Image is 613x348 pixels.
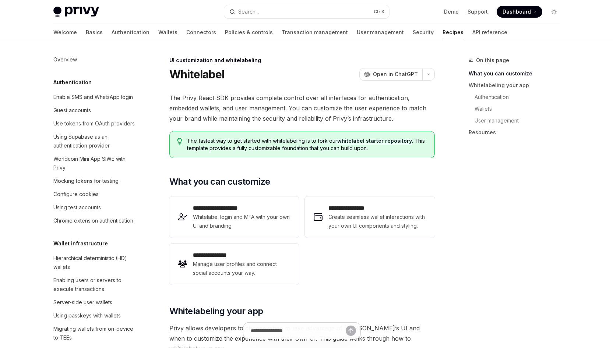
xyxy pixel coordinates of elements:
div: Overview [53,55,77,64]
a: User management [475,115,566,127]
div: Migrating wallets from on-device to TEEs [53,324,137,342]
span: Whitelabeling your app [169,305,263,317]
a: Configure cookies [47,188,142,201]
a: Basics [86,24,103,41]
span: Ctrl K [374,9,385,15]
a: Transaction management [282,24,348,41]
a: Wallets [475,103,566,115]
a: Mocking tokens for testing [47,174,142,188]
a: whitelabel starter repository [337,138,412,144]
a: Overview [47,53,142,66]
a: Welcome [53,24,77,41]
img: light logo [53,7,99,17]
a: Whitelabeling your app [469,79,566,91]
a: Authentication [475,91,566,103]
a: API reference [472,24,507,41]
a: Using Supabase as an authentication provider [47,130,142,152]
button: Open in ChatGPT [359,68,422,81]
div: UI customization and whitelabeling [169,57,435,64]
h5: Authentication [53,78,92,87]
div: Guest accounts [53,106,91,115]
span: Dashboard [503,8,531,15]
div: Search... [238,7,259,16]
a: Policies & controls [225,24,273,41]
a: Using test accounts [47,201,142,214]
div: Use tokens from OAuth providers [53,119,135,128]
button: Send message [346,326,356,336]
a: Enable SMS and WhatsApp login [47,90,142,104]
a: Connectors [186,24,216,41]
a: Server-side user wallets [47,296,142,309]
button: Toggle dark mode [548,6,560,18]
a: Dashboard [497,6,542,18]
a: User management [357,24,404,41]
a: Chrome extension authentication [47,214,142,227]
a: Resources [469,127,566,138]
span: Open in ChatGPT [373,71,418,78]
div: Enabling users or servers to execute transactions [53,276,137,294]
a: Using passkeys with wallets [47,309,142,322]
span: Manage user profiles and connect social accounts your way. [193,260,290,277]
span: On this page [476,56,509,65]
button: Search...CtrlK [224,5,389,18]
div: Mocking tokens for testing [53,177,119,185]
div: Worldcoin Mini App SIWE with Privy [53,155,137,172]
span: The Privy React SDK provides complete control over all interfaces for authentication, embedded wa... [169,93,435,124]
span: Whitelabel login and MFA with your own UI and branding. [193,213,290,230]
h5: Wallet infrastructure [53,239,108,248]
a: Guest accounts [47,104,142,117]
a: Wallets [158,24,177,41]
span: The fastest way to get started with whitelabeling is to fork our . This template provides a fully... [187,137,427,152]
div: Server-side user wallets [53,298,112,307]
a: Recipes [443,24,464,41]
a: Use tokens from OAuth providers [47,117,142,130]
a: Authentication [112,24,149,41]
h1: Whitelabel [169,68,225,81]
a: Demo [444,8,459,15]
span: What you can customize [169,176,270,188]
a: Enabling users or servers to execute transactions [47,274,142,296]
a: Worldcoin Mini App SIWE with Privy [47,152,142,174]
svg: Tip [177,138,182,145]
a: **** **** *****Manage user profiles and connect social accounts your way. [169,244,299,285]
a: Security [413,24,434,41]
div: Configure cookies [53,190,99,199]
div: Using passkeys with wallets [53,311,121,320]
div: Using test accounts [53,203,101,212]
div: Enable SMS and WhatsApp login [53,93,133,102]
div: Using Supabase as an authentication provider [53,132,137,150]
a: Hierarchical deterministic (HD) wallets [47,252,142,274]
div: Hierarchical deterministic (HD) wallets [53,254,137,271]
a: **** **** **** *Create seamless wallet interactions with your own UI components and styling. [305,196,434,238]
span: Create seamless wallet interactions with your own UI components and styling. [328,213,426,230]
a: What you can customize [469,68,566,79]
div: Chrome extension authentication [53,216,133,225]
a: Migrating wallets from on-device to TEEs [47,322,142,344]
a: Support [468,8,488,15]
